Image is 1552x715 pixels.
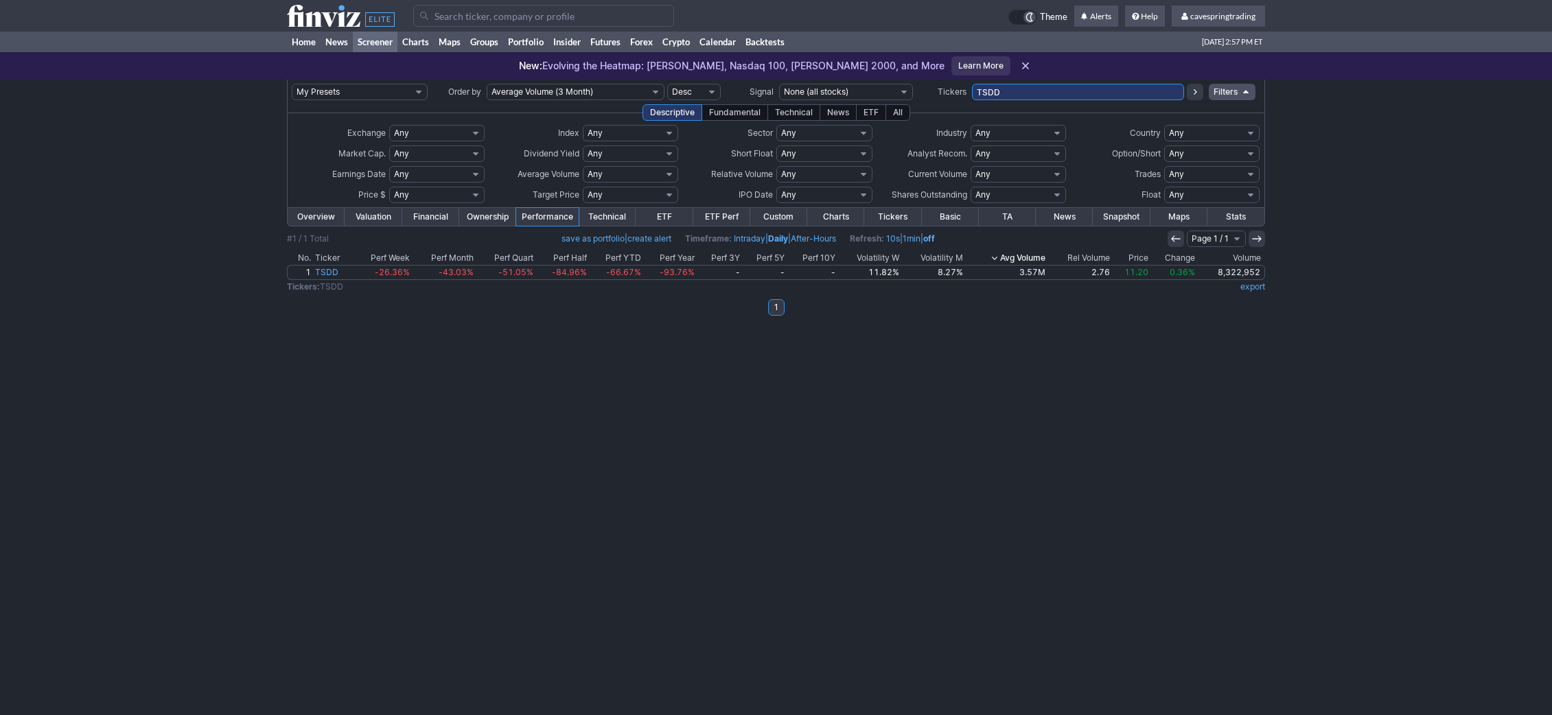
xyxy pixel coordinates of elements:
[412,251,476,265] th: Perf Month
[1047,251,1111,265] th: Rel Volume
[768,233,788,244] a: Daily
[908,169,967,179] span: Current Volume
[1125,5,1165,27] a: Help
[287,281,320,292] b: Tickers:
[338,148,386,159] span: Market Cap.
[518,169,579,179] span: Average Volume
[561,232,671,246] span: |
[885,104,910,121] div: All
[642,104,702,121] div: Descriptive
[636,208,693,226] a: ETF
[288,208,345,226] a: Overview
[476,266,535,279] a: -51.05%
[791,233,836,244] a: After-Hours
[1135,169,1161,179] span: Trades
[561,233,625,244] a: save as portfolio
[1112,251,1150,265] th: Price
[923,233,935,244] a: off
[901,251,965,265] th: Volatility M
[697,266,742,279] a: -
[413,5,674,27] input: Search
[748,128,773,138] span: Sector
[287,32,321,52] a: Home
[1202,32,1262,52] span: [DATE] 2:57 PM ET
[767,104,820,121] div: Technical
[1047,266,1111,279] a: 2.76
[850,233,884,244] b: Refresh:
[434,32,465,52] a: Maps
[742,266,786,279] a: -
[476,251,535,265] th: Perf Quart
[1170,267,1195,277] span: 0.36%
[1190,11,1255,21] span: cavespringtrading
[552,267,587,277] span: -84.96%
[750,86,774,97] span: Signal
[1040,10,1067,25] span: Theme
[907,148,967,159] span: Analyst Recom.
[1240,281,1265,292] a: export
[589,266,643,279] a: -66.67%
[965,266,1048,279] a: 3.57M
[1074,5,1118,27] a: Alerts
[820,104,857,121] div: News
[579,208,636,226] a: Technical
[606,267,641,277] span: -66.67%
[750,208,807,226] a: Custom
[589,251,643,265] th: Perf YTD
[558,128,579,138] span: Index
[524,148,579,159] span: Dividend Yield
[516,208,579,226] a: Performance
[938,86,966,97] span: Tickers
[768,299,785,316] a: 1
[287,280,966,294] td: TSDD
[922,208,979,226] a: Basic
[347,128,386,138] span: Exchange
[625,32,658,52] a: Forex
[734,233,765,244] a: Intraday
[856,104,886,121] div: ETF
[439,267,474,277] span: -43.03%
[658,32,695,52] a: Crypto
[1130,128,1161,138] span: Country
[535,251,589,265] th: Perf Half
[1150,251,1198,265] th: Change
[837,266,901,279] a: 11.82%
[901,266,965,279] a: 8.27%
[353,266,412,279] a: -26.36%
[693,208,750,226] a: ETF Perf
[313,266,353,279] a: TSDD
[643,251,697,265] th: Perf Year
[586,32,625,52] a: Futures
[287,232,329,246] div: #1 / 1 Total
[353,251,412,265] th: Perf Week
[739,189,773,200] span: IPO Date
[535,266,589,279] a: -84.96%
[774,299,778,316] b: 1
[548,32,586,52] a: Insider
[697,251,742,265] th: Perf 3Y
[1124,267,1148,277] span: 11.20
[936,128,967,138] span: Industry
[1036,208,1093,226] a: News
[332,169,386,179] span: Earnings Date
[711,169,773,179] span: Relative Volume
[533,189,579,200] span: Target Price
[741,32,789,52] a: Backtests
[465,32,503,52] a: Groups
[892,189,967,200] span: Shares Outstanding
[685,232,836,246] span: | |
[519,60,542,71] span: New:
[503,32,548,52] a: Portfolio
[837,251,901,265] th: Volatility W
[1207,208,1264,226] a: Stats
[1197,266,1264,279] a: 8,322,952
[412,266,476,279] a: -43.03%
[1197,251,1265,265] th: Volume
[903,233,920,244] a: 1min
[886,233,900,244] a: 10s
[459,208,516,226] a: Ownership
[979,208,1036,226] a: TA
[288,266,313,279] a: 1
[695,32,741,52] a: Calendar
[1150,208,1207,226] a: Maps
